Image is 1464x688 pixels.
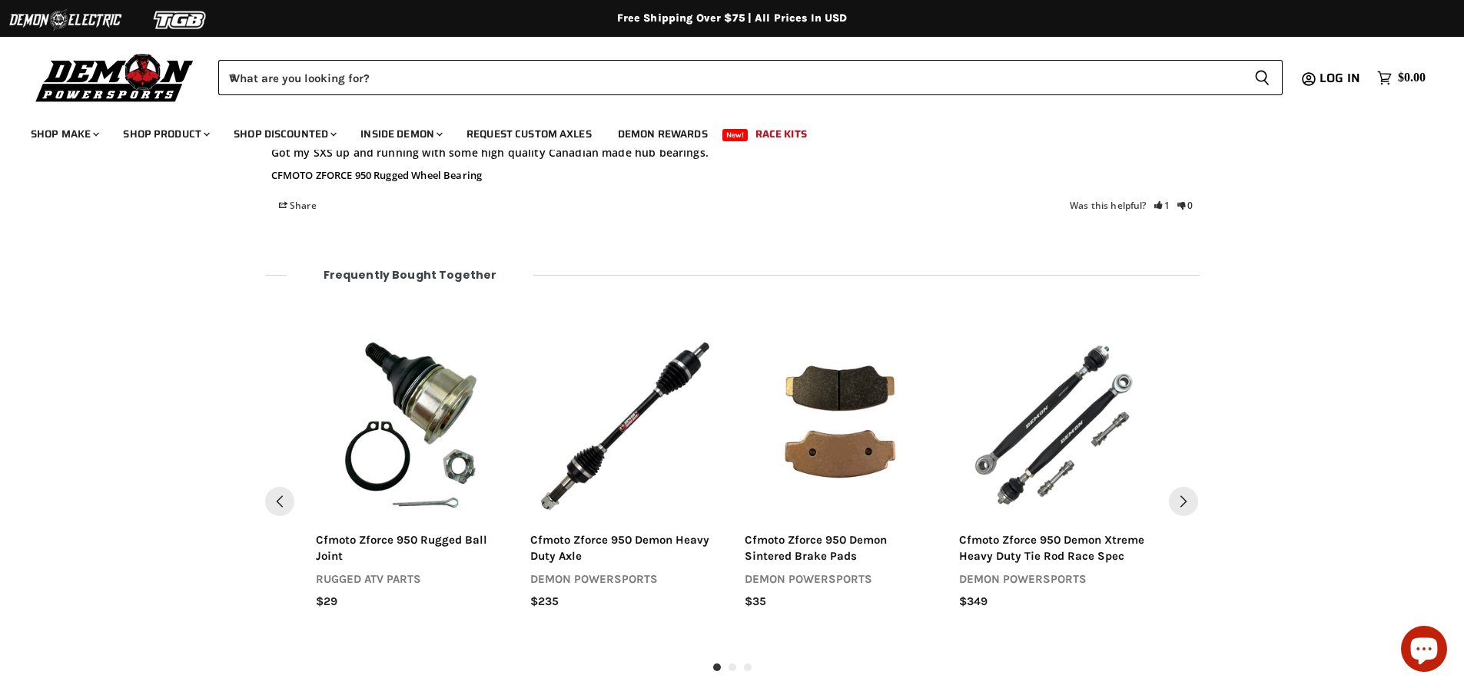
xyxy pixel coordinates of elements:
[8,5,123,35] img: Demon Electric Logo 2
[316,532,506,565] div: cfmoto zforce 950 rugged ball joint
[218,60,1242,95] input: When autocomplete results are available use up and down arrows to review and enter to select
[19,118,108,150] a: Shop Make
[606,118,719,150] a: Demon Rewards
[959,594,988,610] span: $349
[530,594,559,610] span: $235
[1154,200,1170,211] i: 1
[530,532,720,610] a: cfmoto zforce 950 demon heavy duty axledemon powersports$235
[1313,71,1369,85] a: Log in
[271,168,483,182] a: CFMOTO ZFORCE 950 Rugged Wheel Bearing
[1169,487,1198,516] button: Next
[1242,60,1283,95] button: Search
[744,118,818,150] a: Race Kits
[745,532,935,610] a: cfmoto zforce 950 demon sintered brake padsdemon powersports$35
[1177,199,1193,212] a: Rate review as not helpful
[530,532,720,565] div: cfmoto zforce 950 demon heavy duty axle
[745,571,935,587] div: demon powersports
[1320,68,1360,88] span: Log in
[111,118,219,150] a: Shop Product
[118,12,1347,25] div: Free Shipping Over $75 | All Prices In USD
[1369,67,1433,89] a: $0.00
[349,118,452,150] a: Inside Demon
[530,330,720,520] a: CFMOTO ZFORCE 950 Demon Heavy Duty AxleSelect options
[316,330,506,520] img: CFMOTO ZFORCE 950 Rugged Ball Joint
[265,487,294,516] button: Pervious
[1177,200,1193,211] i: 0
[959,330,1149,520] a: CFMOTO ZFORCE 950 Demon Xtreme Heavy Duty Tie Rod Race SpecCFMOTO ZFORCE 950 Demon Xtreme Heavy D...
[959,532,1149,565] div: cfmoto zforce 950 demon xtreme heavy duty tie rod race spec
[19,112,1422,150] ul: Main menu
[316,571,506,587] div: rugged atv parts
[530,330,720,520] img: CFMOTO ZFORCE 950 Demon Heavy Duty Axle
[222,118,346,150] a: Shop Discounted
[123,5,238,35] img: TGB Logo 2
[745,594,766,610] span: $35
[530,571,720,587] div: demon powersports
[1398,71,1426,85] span: $0.00
[316,594,337,610] span: $29
[455,118,603,150] a: Request Custom Axles
[31,50,199,104] img: Demon Powersports
[1154,199,1170,212] a: Rate review as helpful
[722,129,749,141] span: New!
[745,330,935,520] a: CFMOTO ZFORCE 950 Demon Sintered Brake PadsCFMOTO ZFORCE 950 Demon Sintered Brake PadsSelect options
[218,60,1283,95] form: Product
[745,532,935,565] div: cfmoto zforce 950 demon sintered brake pads
[959,532,1149,610] a: cfmoto zforce 950 demon xtreme heavy duty tie rod race specdemon powersports$349
[1396,626,1452,676] inbox-online-store-chat: Shopify online store chat
[287,269,534,281] span: Frequently bought together
[959,571,1149,587] div: demon powersports
[1070,200,1193,211] div: Was this helpful?
[271,197,324,213] span: Share
[316,532,506,610] a: cfmoto zforce 950 rugged ball jointrugged atv parts$29
[316,330,506,520] a: CFMOTO ZFORCE 950 Rugged Ball JointAdd to cart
